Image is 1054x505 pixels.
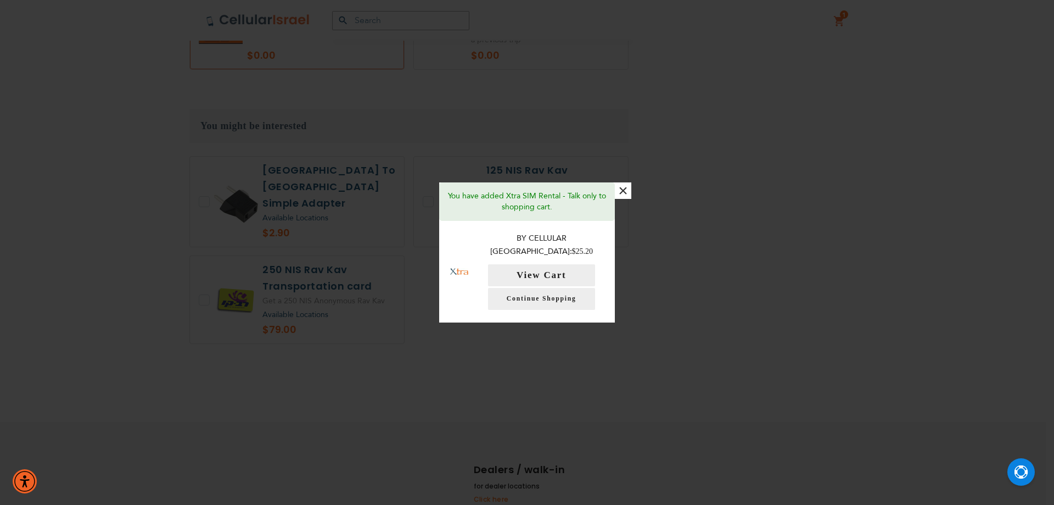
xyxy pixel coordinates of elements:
[615,182,631,199] button: ×
[13,469,37,493] div: Accessibility Menu
[479,232,604,259] p: By Cellular [GEOGRAPHIC_DATA]:
[447,191,607,213] p: You have added Xtra SIM Rental - Talk only to shopping cart.
[572,247,593,256] span: $25.20
[488,288,595,310] a: Continue Shopping
[488,264,595,286] button: View Cart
